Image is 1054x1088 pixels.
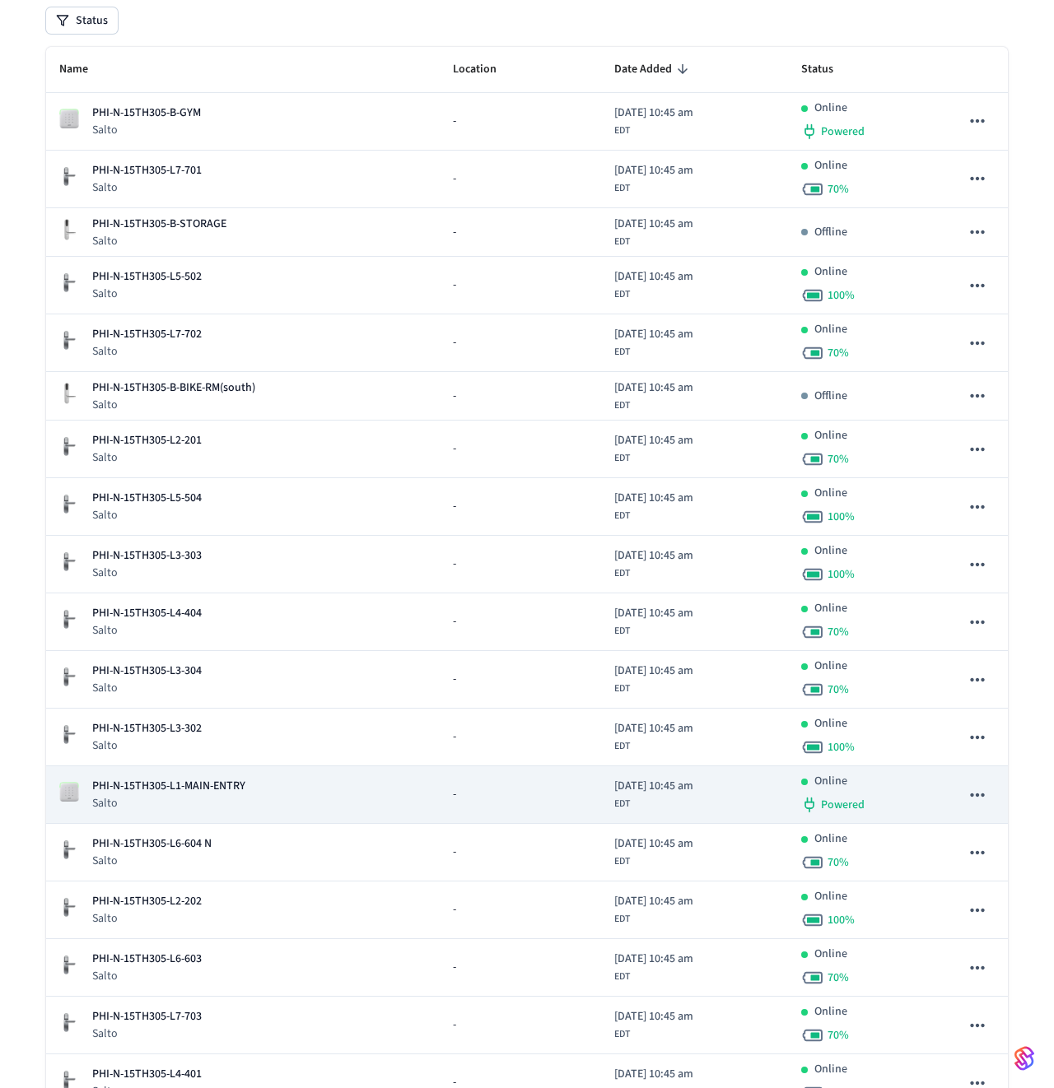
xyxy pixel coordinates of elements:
[59,897,79,918] img: salto_escutcheon_pin
[614,105,693,122] span: [DATE] 10:45 am
[614,605,693,622] span: [DATE] 10:45 am
[828,854,849,871] span: 70 %
[614,893,693,927] div: America/New_York
[614,105,693,138] div: America/New_York
[614,432,693,449] span: [DATE] 10:45 am
[92,379,255,397] p: PHI-N-15TH305-B-BIKE-RM(south)
[828,912,855,928] span: 100 %
[59,109,79,128] img: salto_wallreader_pin
[453,901,456,918] span: -
[453,388,456,405] span: -
[814,888,847,905] p: Online
[92,968,202,984] p: Salto
[814,830,847,848] p: Online
[59,609,79,630] img: salto_escutcheon_pin
[453,959,456,976] span: -
[614,720,693,737] span: [DATE] 10:45 am
[453,440,456,458] span: -
[814,157,847,174] p: Online
[614,162,693,179] span: [DATE] 10:45 am
[92,835,212,853] p: PHI-N-15TH305-L6-604 N
[614,681,630,696] span: EDT
[614,490,693,507] span: [DATE] 10:45 am
[92,286,202,302] p: Salto
[453,1016,456,1034] span: -
[453,224,456,241] span: -
[92,547,202,565] p: PHI-N-15TH305-L3-303
[1014,1045,1034,1072] img: SeamLogoGradient.69752ec5.svg
[801,57,855,82] span: Status
[92,162,202,179] p: PHI-N-15TH305-L7-701
[92,449,202,466] p: Salto
[92,893,202,910] p: PHI-N-15TH305-L2-202
[59,272,79,294] img: salto_escutcheon_pin
[614,951,693,968] span: [DATE] 10:45 am
[92,737,202,754] p: Salto
[614,326,693,343] span: [DATE] 10:45 am
[814,100,847,117] p: Online
[59,782,79,802] img: salto_wallreader_pin
[814,542,847,560] p: Online
[92,397,255,413] p: Salto
[59,955,79,976] img: salto_escutcheon_pin
[614,345,630,360] span: EDT
[614,1027,630,1042] span: EDT
[92,720,202,737] p: PHI-N-15TH305-L3-302
[92,490,202,507] p: PHI-N-15TH305-L5-504
[814,427,847,444] p: Online
[92,326,202,343] p: PHI-N-15TH305-L7-702
[92,622,202,639] p: Salto
[614,123,630,138] span: EDT
[828,739,855,756] span: 100 %
[614,835,693,869] div: America/New_York
[92,795,245,811] p: Salto
[59,667,79,688] img: salto_escutcheon_pin
[821,123,865,140] span: Powered
[92,507,202,523] p: Salto
[92,565,202,581] p: Salto
[453,786,456,803] span: -
[453,170,456,188] span: -
[46,7,118,34] button: Status
[614,268,693,302] div: America/New_York
[614,778,693,811] div: America/New_York
[614,893,693,910] span: [DATE] 10:45 am
[614,547,693,581] div: America/New_York
[614,912,630,927] span: EDT
[614,663,693,680] span: [DATE] 10:45 am
[814,946,847,963] p: Online
[828,969,849,986] span: 70 %
[614,547,693,565] span: [DATE] 10:45 am
[614,287,630,302] span: EDT
[814,1061,847,1078] p: Online
[92,1008,202,1025] p: PHI-N-15TH305-L7-703
[59,436,79,458] img: salto_escutcheon_pin
[614,624,630,639] span: EDT
[92,910,202,927] p: Salto
[814,773,847,790] p: Online
[614,1008,693,1025] span: [DATE] 10:45 am
[614,1066,693,1083] span: [DATE] 10:45 am
[814,224,847,241] p: Offline
[453,498,456,515] span: -
[92,853,212,869] p: Salto
[92,605,202,622] p: PHI-N-15TH305-L4-404
[614,398,630,413] span: EDT
[59,57,110,82] span: Name
[614,432,693,466] div: America/New_York
[59,551,79,573] img: salto_escutcheon_pin
[92,343,202,360] p: Salto
[614,739,630,754] span: EDT
[59,219,79,240] img: salto_escutcheon
[614,835,693,853] span: [DATE] 10:45 am
[814,658,847,675] p: Online
[59,166,79,188] img: salto_escutcheon_pin
[614,57,693,82] span: Date Added
[828,451,849,467] span: 70 %
[92,122,201,138] p: Salto
[92,216,226,233] p: PHI-N-15TH305-B-STORAGE
[614,854,630,869] span: EDT
[828,624,849,640] span: 70 %
[92,1066,202,1083] p: PHI-N-15TH305-L4-401
[814,600,847,617] p: Online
